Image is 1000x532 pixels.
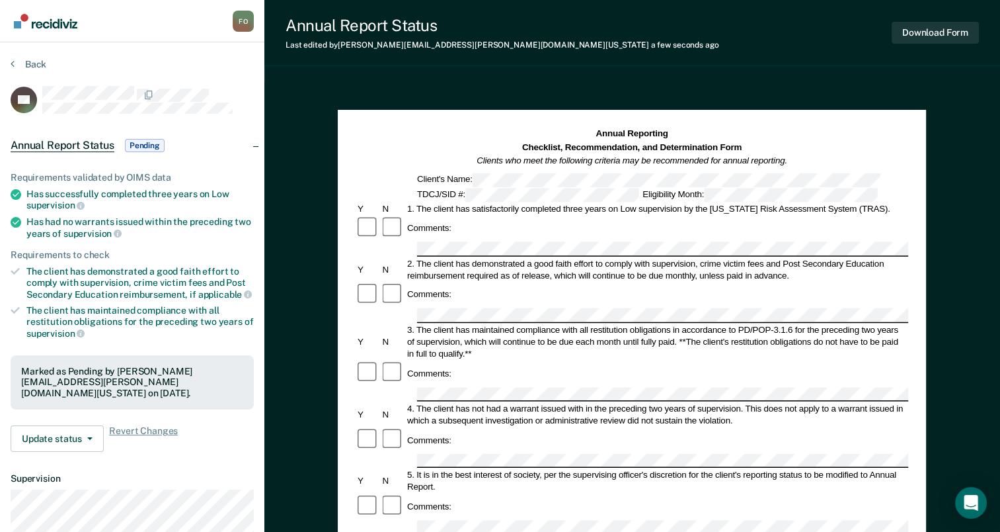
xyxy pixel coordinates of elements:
strong: Annual Reporting [596,129,668,139]
img: Recidiviz [14,14,77,28]
div: F O [233,11,254,32]
div: Comments: [405,367,453,379]
dt: Supervision [11,473,254,484]
div: N [381,408,405,420]
div: Has successfully completed three years on Low [26,189,254,211]
div: Eligibility Month: [640,188,879,202]
div: 2. The client has demonstrated a good faith effort to comply with supervision, crime victim fees ... [405,257,908,281]
span: Annual Report Status [11,139,114,152]
button: Update status [11,425,104,452]
button: Download Form [892,22,979,44]
div: TDCJ/SID #: [415,188,640,202]
div: Open Intercom Messenger [955,487,987,519]
div: N [381,336,405,348]
div: N [381,475,405,487]
button: Back [11,58,46,70]
div: Comments: [405,501,453,513]
div: Requirements to check [11,249,254,261]
div: 1. The client has satisfactorily completed three years on Low supervision by the [US_STATE] Risk ... [405,202,908,214]
span: supervision [63,228,122,239]
div: The client has maintained compliance with all restitution obligations for the preceding two years of [26,305,254,339]
div: N [381,263,405,275]
div: Y [356,263,380,275]
button: Profile dropdown button [233,11,254,32]
div: The client has demonstrated a good faith effort to comply with supervision, crime victim fees and... [26,266,254,300]
span: Revert Changes [109,425,178,452]
div: Last edited by [PERSON_NAME][EMAIL_ADDRESS][PERSON_NAME][DOMAIN_NAME][US_STATE] [286,40,719,50]
div: Y [356,336,380,348]
div: 4. The client has not had a warrant issued with in the preceding two years of supervision. This d... [405,402,908,426]
span: supervision [26,200,85,210]
span: supervision [26,328,85,339]
div: 5. It is in the best interest of society, per the supervising officer's discretion for the client... [405,469,908,493]
em: Clients who meet the following criteria may be recommended for annual reporting. [477,155,788,165]
strong: Checklist, Recommendation, and Determination Form [522,142,742,152]
div: Y [356,202,380,214]
div: Y [356,475,380,487]
div: Requirements validated by OIMS data [11,172,254,183]
span: a few seconds ago [651,40,719,50]
span: applicable [198,289,252,300]
div: Y [356,408,380,420]
div: Has had no warrants issued within the preceding two years of [26,216,254,239]
span: Pending [125,139,165,152]
div: Client's Name: [415,173,882,187]
div: 3. The client has maintained compliance with all restitution obligations in accordance to PD/POP-... [405,324,908,360]
div: N [381,202,405,214]
div: Marked as Pending by [PERSON_NAME][EMAIL_ADDRESS][PERSON_NAME][DOMAIN_NAME][US_STATE] on [DATE]. [21,366,243,399]
div: Comments: [405,222,453,234]
div: Comments: [405,434,453,446]
div: Comments: [405,289,453,301]
div: Annual Report Status [286,16,719,35]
